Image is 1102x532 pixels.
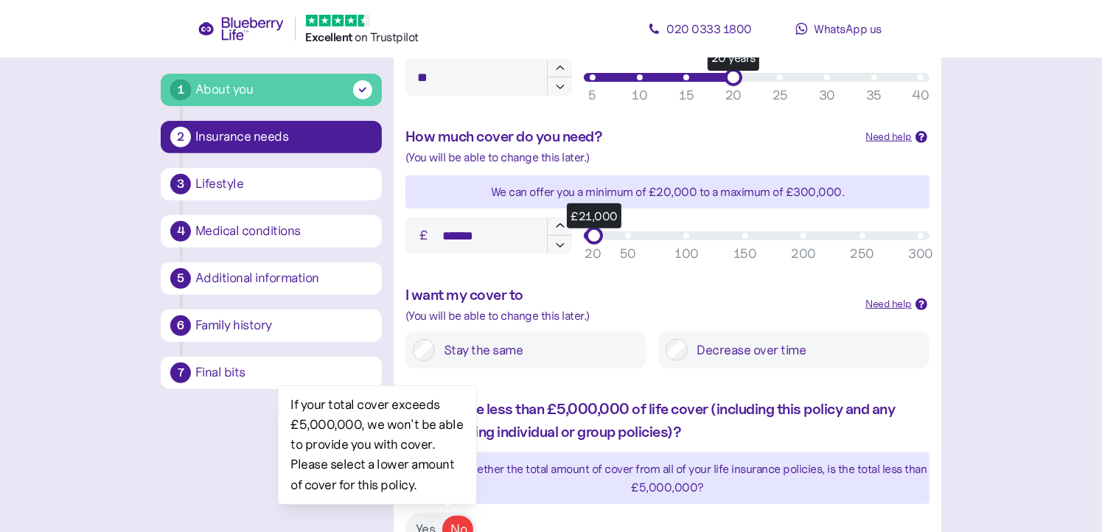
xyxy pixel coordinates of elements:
button: 5Additional information [161,262,382,295]
div: 15 [679,85,694,105]
div: (You will be able to change this later.) [405,148,930,167]
div: 20 [585,244,601,264]
div: 150 [733,244,757,264]
div: Additional information [195,272,372,285]
div: 6 [170,315,191,336]
div: Need help [866,129,913,145]
div: 50 [620,244,636,264]
div: 40 [913,85,930,105]
div: 300 [908,244,933,264]
button: 2Insurance needs [161,121,382,153]
div: 10 [632,85,647,105]
a: WhatsApp us [773,14,905,43]
div: 5 [170,268,191,289]
label: Decrease over time [688,339,922,361]
div: Final bits [195,366,372,379]
div: About you [195,80,254,99]
div: Insurance needs [195,130,372,144]
div: Do you have less than £5,000,000 of life cover (including this policy and any other existing indi... [405,398,930,444]
button: 4Medical conditions [161,215,382,248]
div: We can offer you a minimum of £20,000 to a maximum of £ 300,000 . [405,183,930,201]
div: Medical conditions [195,225,372,238]
span: Excellent ️ [306,30,355,44]
div: 1 [170,80,191,100]
label: Stay the same [435,339,639,361]
div: 3 [170,174,191,195]
a: 020 0333 1800 [634,14,767,43]
div: Family history [195,319,372,332]
div: 5 [588,85,597,105]
div: 7 [170,363,191,383]
span: on Trustpilot [355,29,419,44]
div: 4 [170,221,191,242]
div: 100 [674,244,699,264]
div: Lifestyle [195,178,372,191]
span: 020 0333 1800 [666,21,752,36]
div: 30 [819,85,835,105]
div: 25 [773,85,788,105]
button: 1About you [161,74,382,106]
button: 3Lifestyle [161,168,382,200]
div: 20 [725,85,742,105]
div: If you add together the total amount of cover from all of your life insurance policies, is the to... [405,460,930,497]
div: (You will be able to change this later.) [405,307,854,325]
div: 200 [791,244,816,264]
span: WhatsApp us [814,21,882,36]
div: Need help [866,296,913,312]
div: 2 [170,127,191,147]
div: If your total cover exceeds £5,000,000, we won't be able to provide you with cover. Please select... [278,385,477,505]
button: 6Family history [161,309,382,342]
div: How much cover do you need? [405,125,854,148]
button: 7Final bits [161,357,382,389]
div: 250 [850,244,874,264]
div: 35 [866,85,882,105]
div: I want my cover to [405,284,854,307]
